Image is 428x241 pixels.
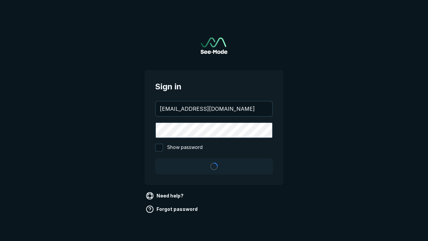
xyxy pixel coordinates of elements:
a: Go to sign in [201,37,227,54]
span: Sign in [155,81,273,93]
input: your@email.com [156,101,272,116]
a: Need help? [144,190,186,201]
img: See-Mode Logo [201,37,227,54]
a: Forgot password [144,204,200,215]
span: Show password [167,144,203,152]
